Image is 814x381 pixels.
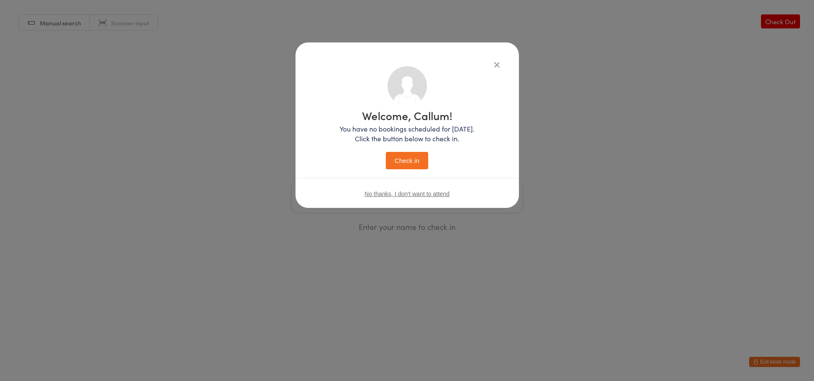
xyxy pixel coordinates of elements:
button: No thanks, I don't want to attend [365,190,449,197]
p: You have no bookings scheduled for [DATE]. Click the button below to check in. [340,124,474,143]
button: Check in [386,152,428,169]
h1: Welcome, Callum! [340,110,474,121]
img: no_photo.png [387,66,427,106]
